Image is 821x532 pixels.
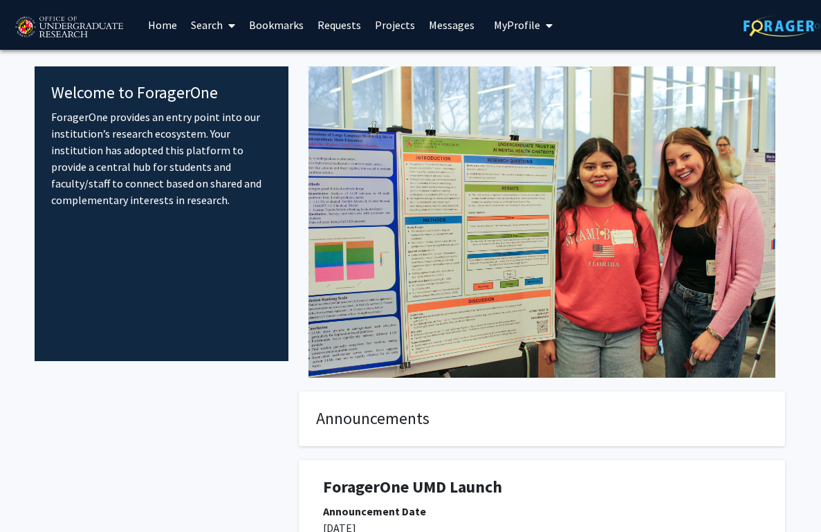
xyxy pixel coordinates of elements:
[311,1,368,49] a: Requests
[51,109,272,208] p: ForagerOne provides an entry point into our institution’s research ecosystem. Your institution ha...
[141,1,184,49] a: Home
[368,1,422,49] a: Projects
[323,477,761,497] h1: ForagerOne UMD Launch
[10,10,127,45] img: University of Maryland Logo
[422,1,481,49] a: Messages
[184,1,242,49] a: Search
[494,18,540,32] span: My Profile
[10,470,59,522] iframe: Chat
[242,1,311,49] a: Bookmarks
[308,66,775,378] img: Cover Image
[316,409,768,429] h4: Announcements
[51,83,272,103] h4: Welcome to ForagerOne
[323,503,761,520] div: Announcement Date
